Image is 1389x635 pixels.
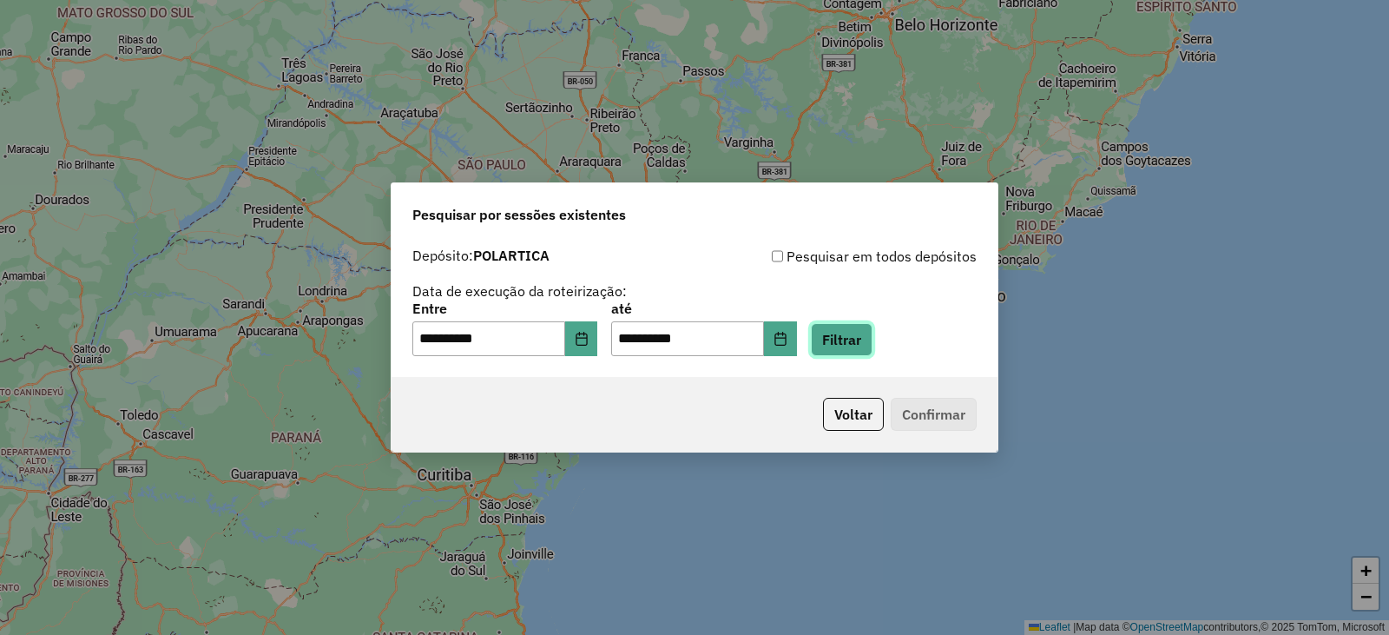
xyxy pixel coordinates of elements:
[823,398,884,431] button: Voltar
[412,281,627,301] label: Data de execução da roteirização:
[811,323,872,356] button: Filtrar
[565,321,598,356] button: Choose Date
[611,298,796,319] label: até
[473,247,550,264] strong: POLARTICA
[694,246,977,267] div: Pesquisar em todos depósitos
[412,245,550,266] label: Depósito:
[412,204,626,225] span: Pesquisar por sessões existentes
[412,298,597,319] label: Entre
[764,321,797,356] button: Choose Date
